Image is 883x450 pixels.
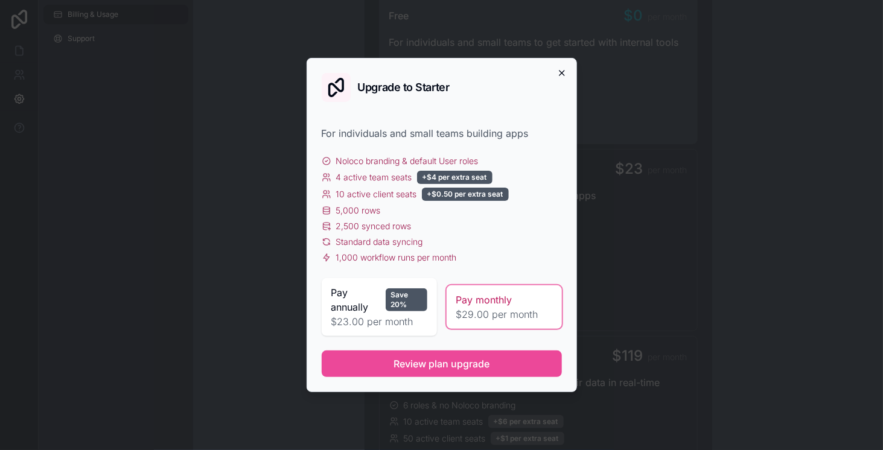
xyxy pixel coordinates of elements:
[417,171,493,184] div: +$4 per extra seat
[456,293,512,307] span: Pay monthly
[336,220,412,232] span: 2,500 synced rows
[336,236,423,248] span: Standard data syncing
[456,307,552,322] span: $29.00 per month
[331,285,381,314] span: Pay annually
[336,155,479,167] span: Noloco branding & default User roles
[394,357,489,371] span: Review plan upgrade
[422,188,509,201] div: +$0.50 per extra seat
[336,188,417,200] span: 10 active client seats
[331,314,427,329] span: $23.00 per month
[322,350,562,377] button: Review plan upgrade
[336,171,412,183] span: 4 active team seats
[336,204,381,217] span: 5,000 rows
[322,126,562,141] div: For individuals and small teams building apps
[336,252,457,264] span: 1,000 workflow runs per month
[358,82,450,93] h2: Upgrade to Starter
[386,288,427,311] div: Save 20%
